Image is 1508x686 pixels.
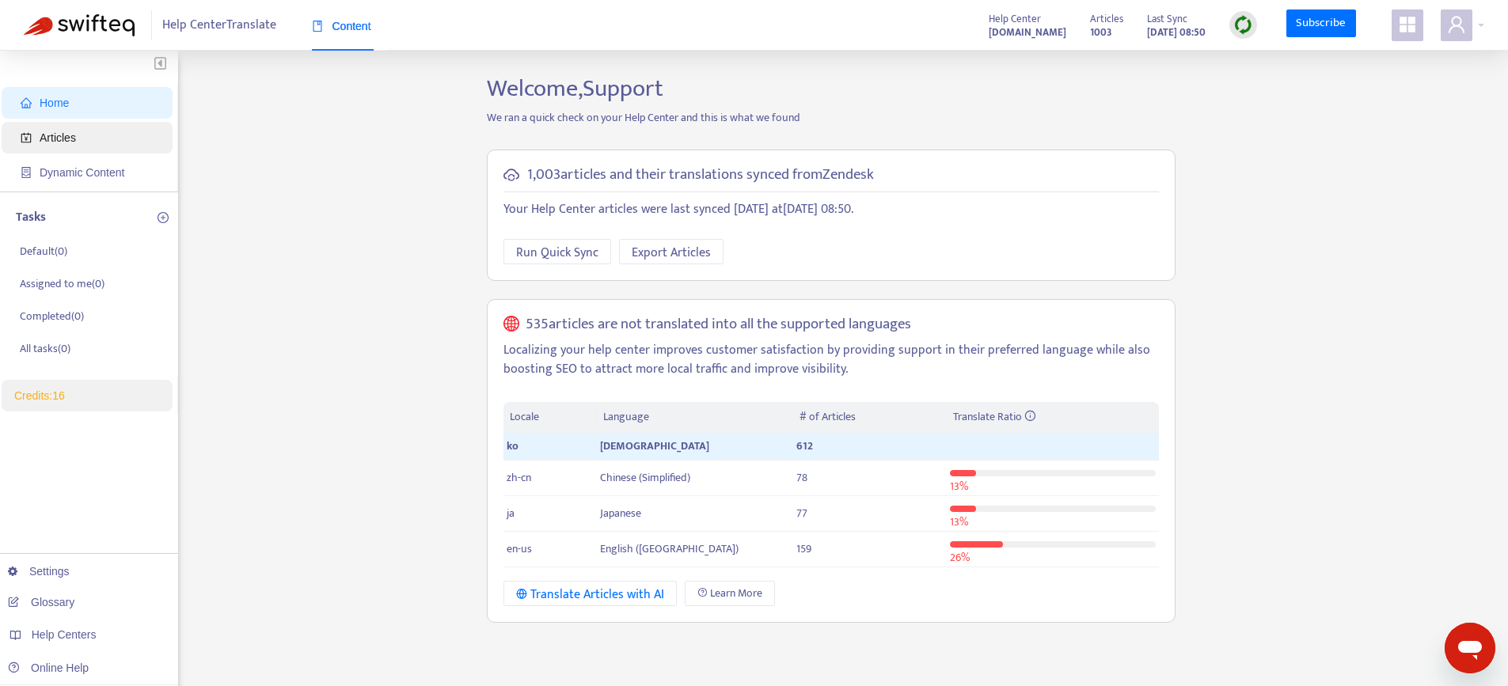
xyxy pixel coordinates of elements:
[527,166,874,184] h5: 1,003 articles and their translations synced from Zendesk
[40,166,124,179] span: Dynamic Content
[516,243,598,263] span: Run Quick Sync
[710,585,762,602] span: Learn More
[40,97,69,109] span: Home
[796,468,807,487] span: 78
[989,23,1066,41] a: [DOMAIN_NAME]
[21,97,32,108] span: home
[40,131,76,144] span: Articles
[503,239,611,264] button: Run Quick Sync
[1286,9,1356,38] a: Subscribe
[503,167,519,183] span: cloud-sync
[685,581,775,606] a: Learn More
[1233,15,1253,35] img: sync.dc5367851b00ba804db3.png
[1090,10,1123,28] span: Articles
[516,585,664,605] div: Translate Articles with AI
[1090,24,1112,41] strong: 1003
[503,316,519,334] span: global
[503,402,597,433] th: Locale
[507,504,515,522] span: ja
[1445,623,1495,673] iframe: Button to launch messaging window
[600,540,739,558] span: English ([GEOGRAPHIC_DATA])
[507,540,532,558] span: en-us
[507,437,518,455] span: ko
[21,167,32,178] span: container
[20,275,104,292] p: Assigned to me ( 0 )
[1147,10,1187,28] span: Last Sync
[953,408,1153,426] div: Translate Ratio
[600,437,709,455] span: [DEMOGRAPHIC_DATA]
[162,10,276,40] span: Help Center Translate
[619,239,724,264] button: Export Articles
[158,212,169,223] span: plus-circle
[21,132,32,143] span: account-book
[989,10,1041,28] span: Help Center
[507,468,531,487] span: zh-cn
[20,308,84,324] p: Completed ( 0 )
[475,109,1187,126] p: We ran a quick check on your Help Center and this is what we found
[8,565,70,578] a: Settings
[600,504,641,522] span: Japanese
[8,661,89,674] a: Online Help
[503,200,1159,219] p: Your Help Center articles were last synced [DATE] at [DATE] 08:50 .
[20,243,67,260] p: Default ( 0 )
[16,208,46,227] p: Tasks
[950,513,968,531] span: 13 %
[989,24,1066,41] strong: [DOMAIN_NAME]
[8,596,74,608] a: Glossary
[1147,24,1206,41] strong: [DATE] 08:50
[503,341,1159,379] p: Localizing your help center improves customer satisfaction by providing support in their preferre...
[796,504,807,522] span: 77
[312,20,371,32] span: Content
[1398,15,1417,34] span: appstore
[796,437,813,455] span: 612
[1447,15,1466,34] span: user
[24,14,135,36] img: Swifteq
[14,389,65,402] a: Credits:16
[487,69,663,108] span: Welcome, Support
[600,468,690,487] span: Chinese (Simplified)
[526,316,911,334] h5: 535 articles are not translated into all the supported languages
[796,540,811,558] span: 159
[312,21,323,32] span: book
[632,243,711,263] span: Export Articles
[793,402,946,433] th: # of Articles
[950,477,968,495] span: 13 %
[597,402,793,433] th: Language
[950,548,970,567] span: 26 %
[20,340,70,357] p: All tasks ( 0 )
[32,628,97,641] span: Help Centers
[503,581,677,606] button: Translate Articles with AI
